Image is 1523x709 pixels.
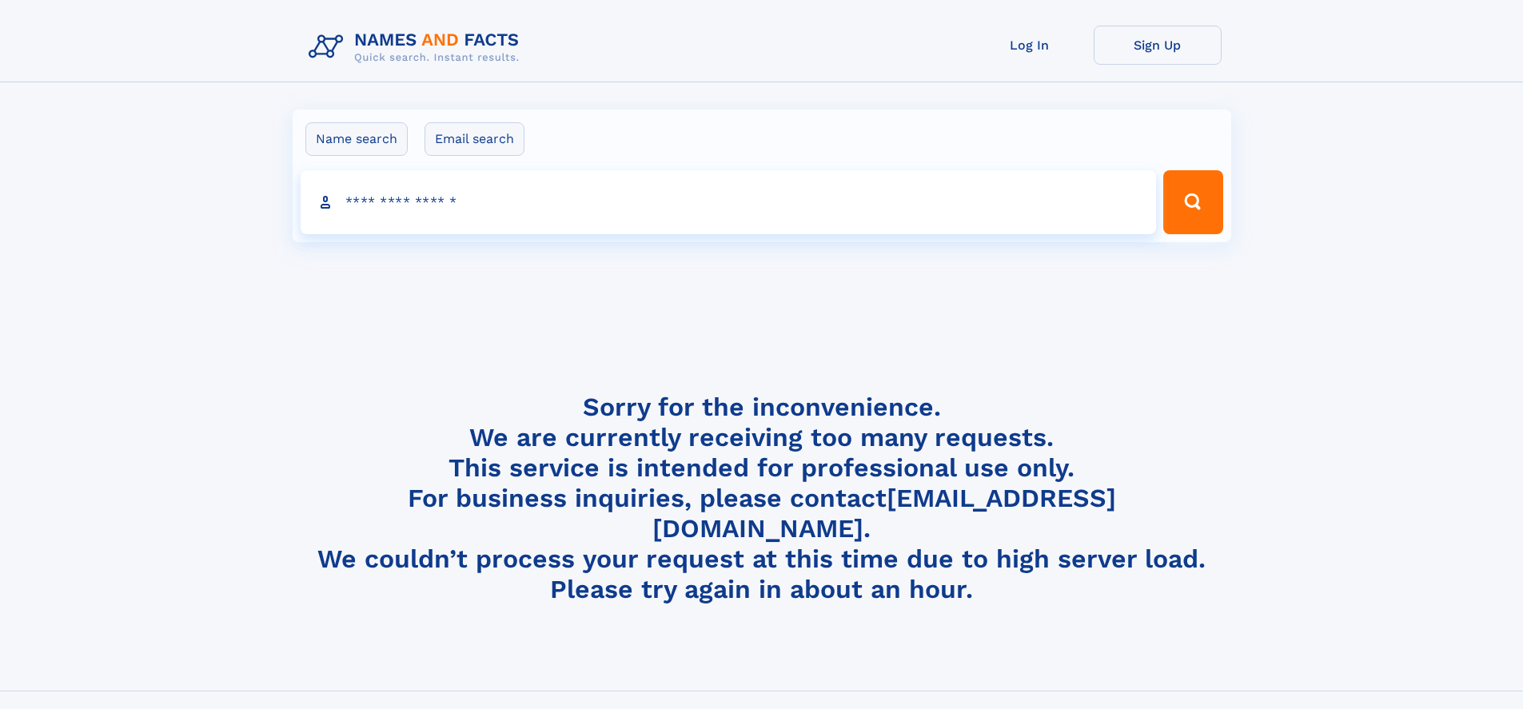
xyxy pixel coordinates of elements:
[1163,170,1222,234] button: Search Button
[1094,26,1222,65] a: Sign Up
[425,122,524,156] label: Email search
[305,122,408,156] label: Name search
[302,392,1222,605] h4: Sorry for the inconvenience. We are currently receiving too many requests. This service is intend...
[302,26,532,69] img: Logo Names and Facts
[966,26,1094,65] a: Log In
[652,483,1116,544] a: [EMAIL_ADDRESS][DOMAIN_NAME]
[301,170,1157,234] input: search input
